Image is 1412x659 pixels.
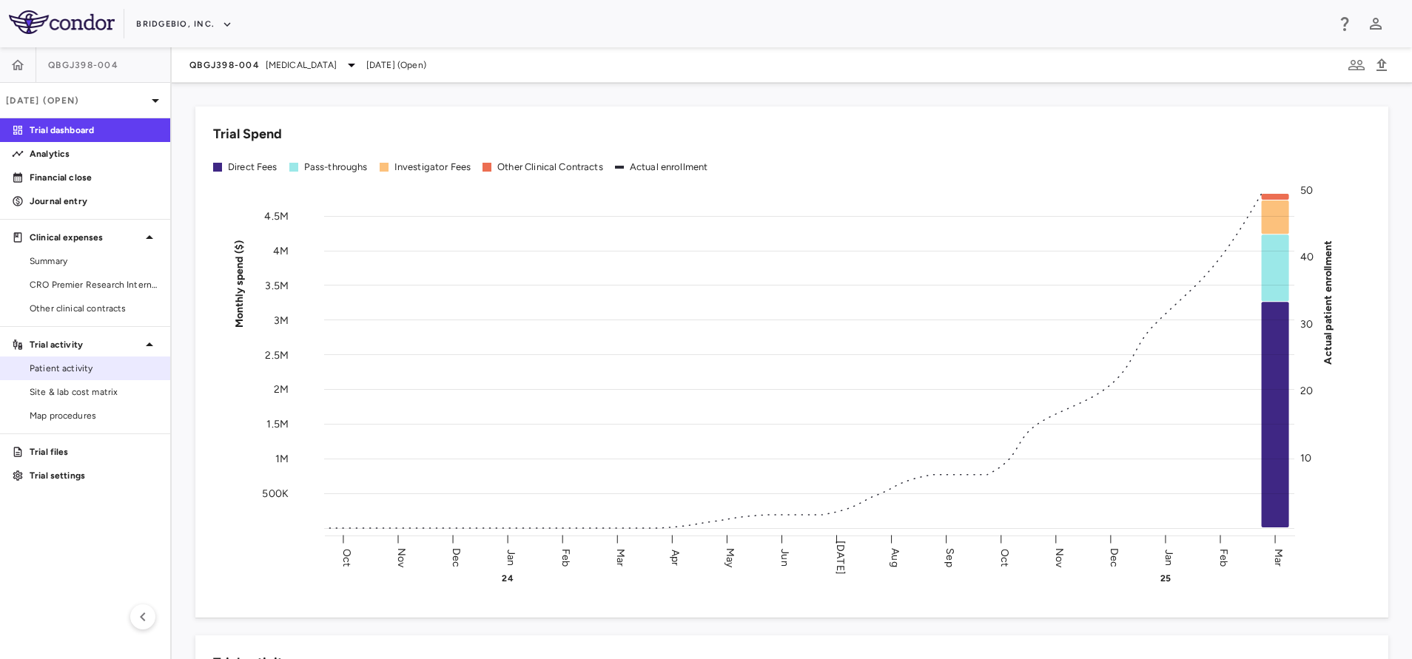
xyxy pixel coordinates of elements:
tspan: 50 [1300,184,1313,197]
p: Trial settings [30,469,158,482]
text: Mar [1272,548,1285,566]
p: Trial dashboard [30,124,158,137]
span: Patient activity [30,362,158,375]
span: Site & lab cost matrix [30,385,158,399]
text: Apr [669,549,682,565]
p: [DATE] (Open) [6,94,147,107]
text: Feb [1217,548,1230,566]
tspan: 10 [1300,451,1311,464]
div: Pass-throughs [304,160,368,174]
tspan: 40 [1300,251,1314,263]
text: Nov [395,547,408,567]
text: [DATE] [834,541,847,575]
div: Actual enrollment [630,160,708,174]
tspan: 4M [273,244,289,257]
text: May [724,547,736,567]
tspan: 3.5M [265,279,289,291]
span: QBGJ398-004 [48,59,118,71]
text: Oct [998,548,1011,566]
text: Jan [505,549,517,565]
tspan: 1.5M [266,418,289,430]
tspan: 3M [274,314,289,326]
tspan: 2.5M [265,348,289,361]
p: Trial activity [30,338,141,351]
text: 25 [1160,573,1171,584]
p: Analytics [30,147,158,160]
text: Jan [1163,549,1175,565]
tspan: Actual patient enrollment [1322,240,1334,364]
text: Feb [559,548,572,566]
text: Mar [614,548,627,566]
p: Trial files [30,445,158,459]
div: Investigator Fees [394,160,471,174]
text: Dec [1108,547,1120,567]
text: Sep [944,548,956,567]
div: Other Clinical Contracts [497,160,603,174]
text: 24 [502,573,513,584]
tspan: 1M [275,453,289,465]
span: Summary [30,254,158,268]
button: BridgeBio, Inc. [136,13,232,36]
span: Other clinical contracts [30,302,158,315]
text: Oct [340,548,353,566]
p: Journal entry [30,195,158,208]
span: [MEDICAL_DATA] [266,58,337,72]
span: QBGJ398-004 [189,59,260,71]
tspan: 500K [262,487,289,500]
span: CRO Premier Research International [30,278,158,291]
tspan: 4.5M [264,210,289,223]
h6: Trial Spend [213,124,282,144]
tspan: 20 [1300,385,1313,397]
img: logo-full-SnFGN8VE.png [9,10,115,34]
span: [DATE] (Open) [366,58,426,72]
text: Aug [889,548,901,567]
text: Jun [779,549,791,566]
tspan: Monthly spend ($) [233,240,246,328]
p: Clinical expenses [30,231,141,244]
p: Financial close [30,171,158,184]
tspan: 30 [1300,317,1313,330]
div: Direct Fees [228,160,278,174]
text: Nov [1053,547,1066,567]
span: Map procedures [30,409,158,422]
tspan: 2M [274,383,289,396]
text: Dec [450,547,463,567]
